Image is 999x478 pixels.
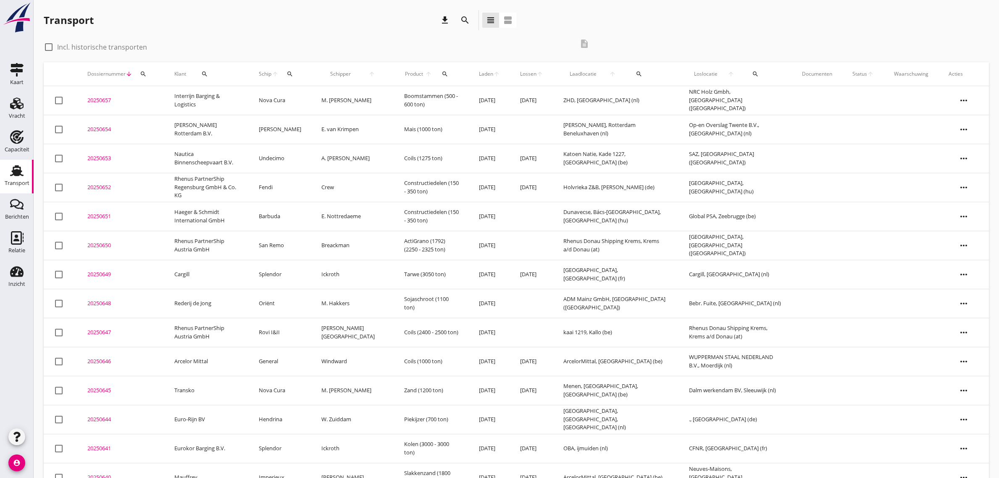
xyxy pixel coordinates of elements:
div: 20250647 [87,328,154,337]
i: arrow_upward [867,71,874,77]
td: [DATE] [510,434,553,463]
td: [GEOGRAPHIC_DATA], [GEOGRAPHIC_DATA] ([GEOGRAPHIC_DATA]) [679,231,792,260]
td: Hendrina [249,405,311,434]
i: arrow_upward [424,71,433,77]
td: Global PSA, Zeebrugge (be) [679,202,792,231]
i: search [752,71,759,77]
div: 20250648 [87,299,154,308]
td: M. [PERSON_NAME] [311,376,394,405]
td: [PERSON_NAME][GEOGRAPHIC_DATA] [311,318,394,347]
td: Constructiedelen (150 - 350 ton) [394,173,469,202]
i: search [460,15,470,25]
i: arrow_upward [536,71,543,77]
div: Inzicht [8,281,25,287]
i: arrow_upward [493,71,500,77]
td: Cargill [164,260,249,289]
i: search [287,71,293,77]
div: 20250654 [87,125,154,134]
td: Euro-Rijn BV [164,405,249,434]
td: [DATE] [469,115,510,144]
td: Sojaschroot (1100 ton) [394,289,469,318]
td: M. Hakkers [311,289,394,318]
div: 20250645 [87,386,154,395]
span: Lossen [520,70,536,78]
span: Product [404,70,424,78]
td: Holvrieka Z&B, [PERSON_NAME] (de) [553,173,678,202]
i: more_horiz [952,437,975,460]
i: more_horiz [952,292,975,315]
div: Waarschuwing [894,70,928,78]
td: [DATE] [510,260,553,289]
div: 20250657 [87,96,154,105]
td: [DATE] [510,347,553,376]
span: Schipper [321,70,360,78]
td: Splendor [249,260,311,289]
i: more_horiz [952,176,975,199]
td: ADM Mainz GmbH, [GEOGRAPHIC_DATA] ([GEOGRAPHIC_DATA]) [553,289,678,318]
div: 20250651 [87,212,154,221]
td: Nova Cura [249,86,311,115]
td: San Remo [249,231,311,260]
td: [GEOGRAPHIC_DATA], [GEOGRAPHIC_DATA] (fr) [553,260,678,289]
td: [DATE] [469,260,510,289]
td: NRC Holz Gmbh, [GEOGRAPHIC_DATA] ([GEOGRAPHIC_DATA]) [679,86,792,115]
td: [GEOGRAPHIC_DATA], [GEOGRAPHIC_DATA], [GEOGRAPHIC_DATA] (nl) [553,405,678,434]
div: 20250644 [87,415,154,424]
td: [PERSON_NAME], Rotterdam Beneluxhaven (nl) [553,115,678,144]
td: [DATE] [469,289,510,318]
td: [PERSON_NAME] [249,115,311,144]
i: arrow_downward [126,71,132,77]
i: arrow_upward [603,71,622,77]
i: search [636,71,642,77]
td: Nova Cura [249,376,311,405]
i: search [201,71,208,77]
div: Kaart [10,79,24,85]
span: Laadlocatie [563,70,603,78]
img: logo-small.a267ee39.svg [2,2,32,33]
td: [DATE] [469,173,510,202]
td: ZHD, [GEOGRAPHIC_DATA] (nl) [553,86,678,115]
td: General [249,347,311,376]
td: [DATE] [469,376,510,405]
td: M. [PERSON_NAME] [311,86,394,115]
span: Laden [479,70,493,78]
div: Klant [174,64,239,84]
td: W. Zuiddam [311,405,394,434]
td: Nautica Binnenscheepvaart B.V. [164,144,249,173]
td: WUPPERMAN STAAL NEDERLAND B.V., Moerdijk (nl) [679,347,792,376]
td: Cargill, [GEOGRAPHIC_DATA] (nl) [679,260,792,289]
td: Zand (1200 ton) [394,376,469,405]
td: Boomstammen (500 - 600 ton) [394,86,469,115]
div: Documenten [802,70,832,78]
div: 20250646 [87,357,154,366]
td: Windward [311,347,394,376]
td: Interrijn Barging & Logistics [164,86,249,115]
td: SAZ, [GEOGRAPHIC_DATA] ([GEOGRAPHIC_DATA]) [679,144,792,173]
td: Piekijzer (700 ton) [394,405,469,434]
td: ActiGrano (1792) (2250 - 2325 ton) [394,231,469,260]
td: Splendor [249,434,311,463]
i: more_horiz [952,263,975,286]
i: search [442,71,448,77]
td: Dunavecse, Bács-[GEOGRAPHIC_DATA], [GEOGRAPHIC_DATA] (hu) [553,202,678,231]
td: ArcelorMittal, [GEOGRAPHIC_DATA] (be) [553,347,678,376]
td: [GEOGRAPHIC_DATA], [GEOGRAPHIC_DATA] (hu) [679,173,792,202]
td: Rovi I&II [249,318,311,347]
td: E. Nottredaeme [311,202,394,231]
i: more_horiz [952,408,975,431]
td: [DATE] [469,434,510,463]
td: Coils (2400 - 2500 ton) [394,318,469,347]
td: E. van Krimpen [311,115,394,144]
td: [DATE] [510,376,553,405]
td: [DATE] [469,318,510,347]
div: Transport [5,180,29,186]
td: [DATE] [469,405,510,434]
td: Barbuda [249,202,311,231]
td: Oriënt [249,289,311,318]
td: Dalm werkendam BV, Sleeuwijk (nl) [679,376,792,405]
td: [DATE] [469,86,510,115]
td: Rhenus PartnerShip Austria GmbH [164,231,249,260]
td: [DATE] [510,144,553,173]
td: Bebr. Fuite, [GEOGRAPHIC_DATA] (nl) [679,289,792,318]
td: Eurokor Barging B.V. [164,434,249,463]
